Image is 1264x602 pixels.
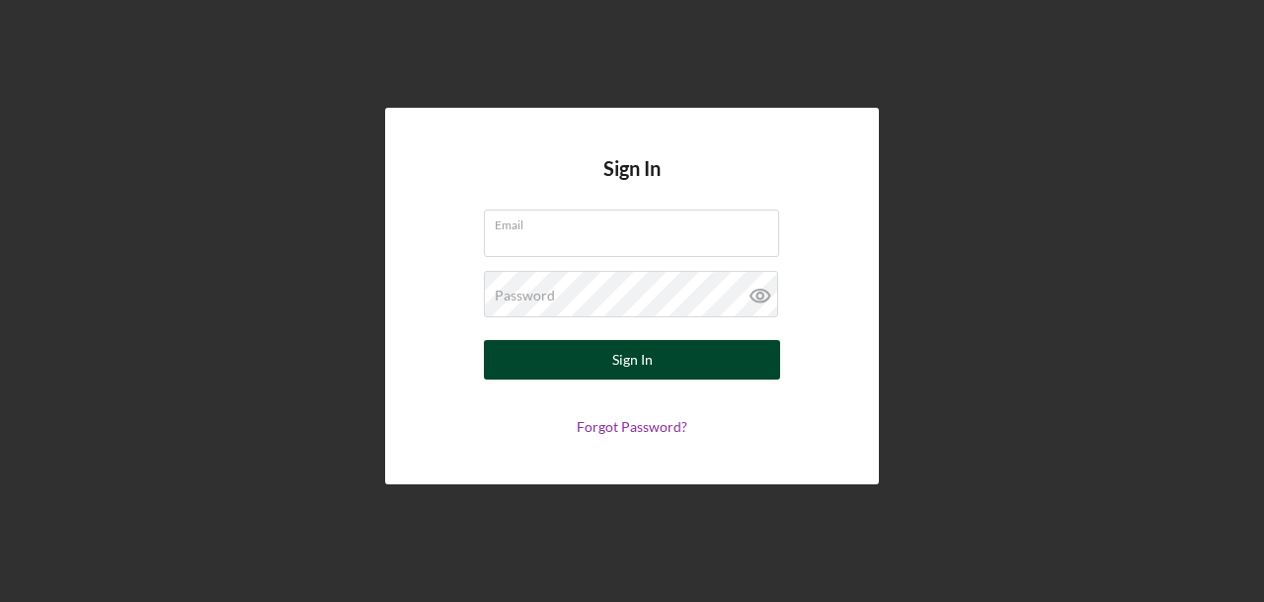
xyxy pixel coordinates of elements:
label: Password [495,288,555,303]
h4: Sign In [603,157,661,210]
label: Email [495,211,779,232]
button: Sign In [484,340,780,380]
div: Sign In [612,340,653,380]
a: Forgot Password? [577,418,687,435]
